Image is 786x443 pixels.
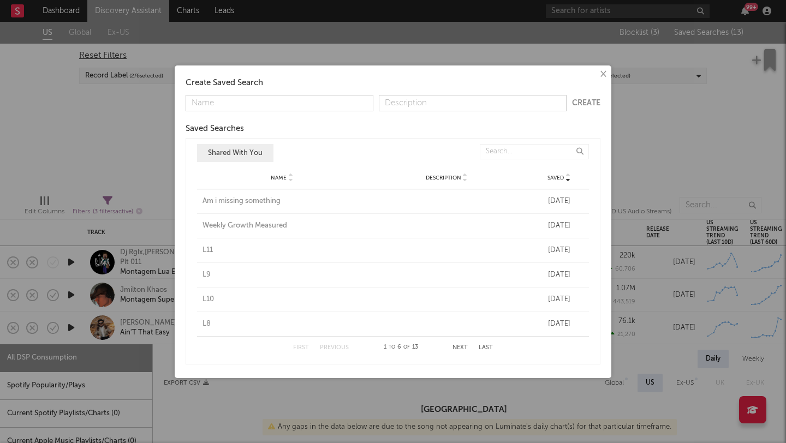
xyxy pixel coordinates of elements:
[203,220,362,231] a: Weekly Growth Measured
[203,319,362,330] a: L8
[480,144,589,159] input: Search...
[379,95,567,111] input: Description
[197,144,273,162] button: Shared With You
[532,294,586,305] div: [DATE]
[479,345,493,351] button: Last
[426,175,461,181] span: Description
[389,345,395,350] span: to
[320,345,349,351] button: Previous
[203,245,362,256] a: L11
[271,175,287,181] span: Name
[532,196,586,207] div: [DATE]
[532,245,586,256] div: [DATE]
[293,345,309,351] button: First
[403,345,410,350] span: of
[572,99,600,107] button: Create
[532,319,586,330] div: [DATE]
[186,122,600,135] div: Saved Searches
[371,341,431,354] div: 1 6 13
[203,270,362,280] a: L9
[452,345,468,351] button: Next
[597,68,609,80] button: ×
[203,294,362,305] a: L10
[532,220,586,231] div: [DATE]
[532,270,586,280] div: [DATE]
[547,175,564,181] span: Saved
[186,95,373,111] input: Name
[203,196,362,207] a: Am i missing something
[186,76,600,89] div: Create Saved Search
